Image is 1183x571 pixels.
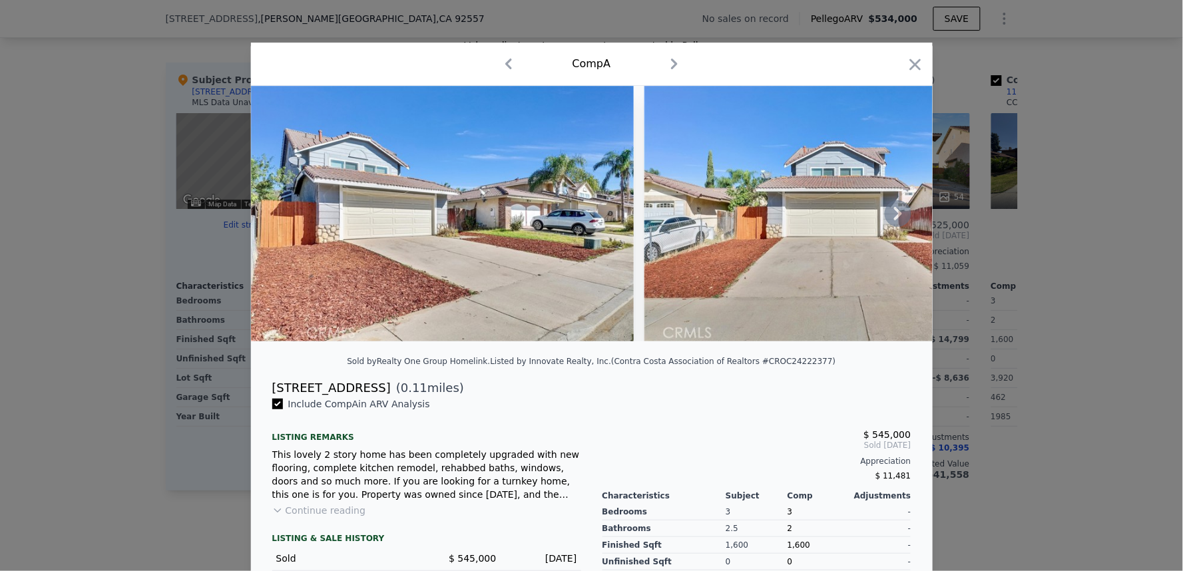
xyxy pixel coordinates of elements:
div: Comp A [573,56,611,72]
span: Include Comp A in ARV Analysis [283,399,435,409]
div: - [849,554,911,570]
div: Comp [788,490,849,501]
div: Subject [726,490,788,501]
div: Bedrooms [602,504,726,520]
span: $ 545,000 [863,429,911,440]
div: [DATE] [507,552,577,565]
div: Finished Sqft [602,537,726,554]
div: Listed by Innovate Realty, Inc. (Contra Costa Association of Realtors #CROC24222377) [490,357,835,366]
img: Property Img [644,86,1028,341]
div: LISTING & SALE HISTORY [272,533,581,546]
div: Bathrooms [602,520,726,537]
div: Sold [276,552,416,565]
span: 0.11 [401,381,427,395]
div: Characteristics [602,490,726,501]
button: Continue reading [272,504,366,517]
div: 0 [726,554,788,570]
div: 3 [726,504,788,520]
div: 1,600 [726,537,788,554]
div: - [849,520,911,537]
div: - [849,504,911,520]
div: 2.5 [726,520,788,537]
div: Listing remarks [272,421,581,443]
div: Adjustments [849,490,911,501]
div: Unfinished Sqft [602,554,726,570]
div: Sold by Realty One Group Homelink . [347,357,490,366]
div: Appreciation [602,456,911,467]
img: Property Img [251,86,634,341]
span: $ 11,481 [875,471,911,480]
span: 3 [788,507,793,516]
span: $ 545,000 [449,553,496,564]
div: - [849,537,911,554]
span: 0 [788,557,793,566]
span: Sold [DATE] [602,440,911,451]
div: [STREET_ADDRESS] [272,379,391,397]
span: ( miles) [391,379,464,397]
div: 2 [788,520,849,537]
div: This lovely 2 story home has been completely upgraded with new flooring, complete kitchen remodel... [272,448,581,501]
span: 1,600 [788,540,810,550]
